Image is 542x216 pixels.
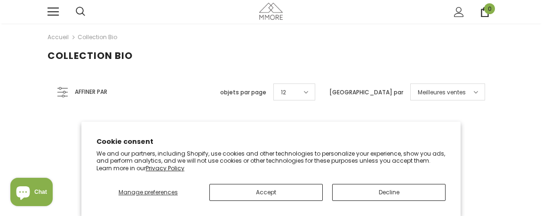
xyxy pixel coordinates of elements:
[96,184,200,201] button: Manage preferences
[96,150,446,172] p: We and our partners, including Shopify, use cookies and other technologies to personalize your ex...
[146,164,184,172] a: Privacy Policy
[78,33,117,41] a: Collection Bio
[75,87,107,97] span: Affiner par
[220,88,266,97] label: objets par page
[48,32,69,43] a: Accueil
[8,178,56,208] inbox-online-store-chat: Shopify online store chat
[259,3,283,19] img: Cas MMORE
[329,88,403,97] label: [GEOGRAPHIC_DATA] par
[48,49,133,62] span: Collection Bio
[332,184,446,201] button: Decline
[119,188,178,196] span: Manage preferences
[96,137,446,147] h2: Cookie consent
[209,184,323,201] button: Accept
[418,88,466,97] span: Meilleures ventes
[281,88,286,97] span: 12
[480,7,490,17] a: 0
[484,3,495,14] span: 0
